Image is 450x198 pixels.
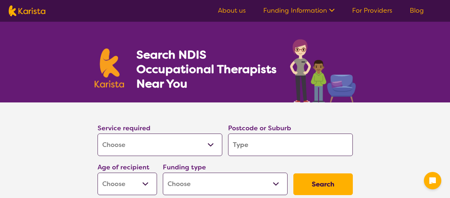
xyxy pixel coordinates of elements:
[98,163,149,172] label: Age of recipient
[410,6,424,15] a: Blog
[228,134,353,156] input: Type
[98,124,150,132] label: Service required
[293,173,353,195] button: Search
[228,124,291,132] label: Postcode or Suburb
[352,6,392,15] a: For Providers
[95,49,124,88] img: Karista logo
[290,39,356,102] img: occupational-therapy
[218,6,246,15] a: About us
[136,47,277,91] h1: Search NDIS Occupational Therapists Near You
[263,6,335,15] a: Funding Information
[9,5,45,16] img: Karista logo
[163,163,206,172] label: Funding type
